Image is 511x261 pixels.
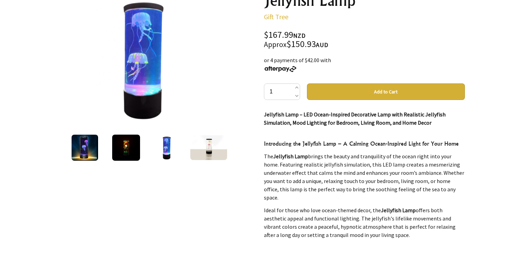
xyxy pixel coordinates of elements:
[264,66,297,72] img: Afterpay
[264,206,465,239] p: Ideal for those who love ocean-themed decor, the offers both aesthetic appeal and functional ligh...
[190,135,227,160] img: Jellyfish Lamp
[273,153,308,160] strong: Jellyfish Lamp
[72,135,98,161] img: Jellyfish Lamp
[264,56,465,72] div: or 4 payments of $42.00 with
[264,31,465,49] div: $167.99 $150.93
[264,139,465,148] h4: Introducing the Jellyfish Lamp – A Calming Ocean-Inspired Light for Your Home
[156,135,179,161] img: Jellyfish Lamp
[112,135,140,161] img: Jellyfish Lamp
[264,152,465,202] p: The brings the beauty and tranquility of the ocean right into your home. Featuring realistic jell...
[307,83,465,100] button: Add to Cart
[264,12,288,21] a: Gift Tree
[264,40,287,49] small: Approx
[293,32,306,39] span: NZD
[264,111,446,126] strong: Jellyfish Lamp – LED Ocean-Inspired Decorative Lamp with Realistic Jellyfish Simulation, Mood Lig...
[381,207,416,214] strong: Jellyfish Lamp
[316,41,328,49] span: AUD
